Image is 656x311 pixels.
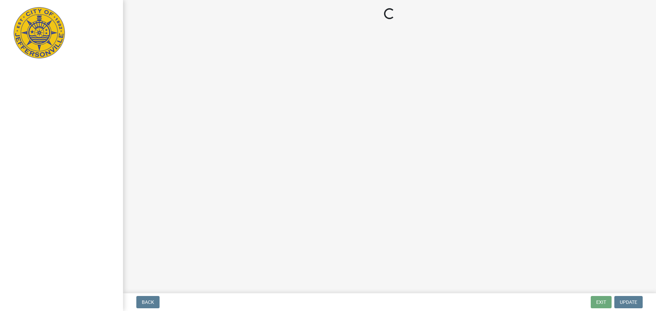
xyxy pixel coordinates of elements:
[142,299,154,305] span: Back
[620,299,637,305] span: Update
[614,296,643,308] button: Update
[591,296,612,308] button: Exit
[14,7,65,58] img: City of Jeffersonville, Indiana
[136,296,160,308] button: Back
